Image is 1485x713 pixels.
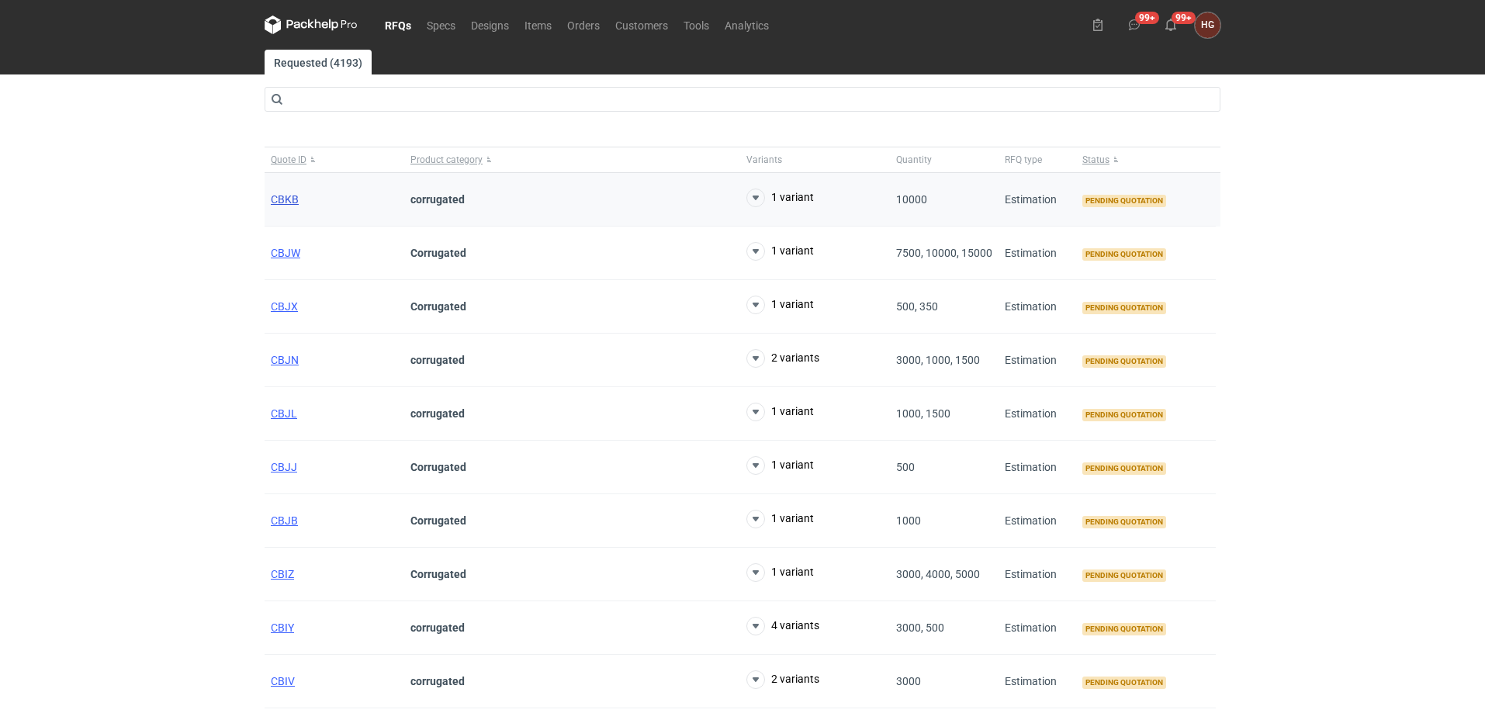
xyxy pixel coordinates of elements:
span: 3000, 1000, 1500 [896,354,980,366]
button: 1 variant [746,296,814,314]
div: Estimation [999,494,1076,548]
span: 1000, 1500 [896,407,950,420]
button: 2 variants [746,349,819,368]
span: 7500, 10000, 15000 [896,247,992,259]
span: Pending quotation [1082,569,1166,582]
div: Estimation [999,655,1076,708]
span: Pending quotation [1082,623,1166,635]
strong: corrugated [410,621,465,634]
span: Pending quotation [1082,248,1166,261]
button: 99+ [1122,12,1147,37]
div: Estimation [999,601,1076,655]
span: 500 [896,461,915,473]
strong: corrugated [410,675,465,687]
button: 1 variant [746,242,814,261]
button: 1 variant [746,510,814,528]
span: Quantity [896,154,932,166]
a: CBJJ [271,461,297,473]
a: CBJL [271,407,297,420]
a: CBIV [271,675,295,687]
div: Estimation [999,548,1076,601]
button: 1 variant [746,563,814,582]
div: Estimation [999,441,1076,494]
button: 1 variant [746,189,814,207]
div: Estimation [999,387,1076,441]
a: Orders [559,16,607,34]
span: 1000 [896,514,921,527]
span: Status [1082,154,1109,166]
a: CBJW [271,247,300,259]
div: Estimation [999,280,1076,334]
strong: corrugated [410,193,465,206]
span: 500, 350 [896,300,938,313]
span: 3000 [896,675,921,687]
a: CBIZ [271,568,294,580]
a: CBKB [271,193,299,206]
strong: Corrugated [410,247,466,259]
button: Product category [404,147,740,172]
strong: Corrugated [410,300,466,313]
a: Customers [607,16,676,34]
a: Items [517,16,559,34]
strong: corrugated [410,354,465,366]
button: 4 variants [746,617,819,635]
span: Pending quotation [1082,409,1166,421]
button: Status [1076,147,1216,172]
span: 3000, 4000, 5000 [896,568,980,580]
a: CBJX [271,300,298,313]
div: Estimation [999,334,1076,387]
div: Hubert Gołębiewski [1195,12,1220,38]
span: Variants [746,154,782,166]
a: Requested (4193) [265,50,372,74]
strong: Corrugated [410,568,466,580]
a: Specs [419,16,463,34]
span: 10000 [896,193,927,206]
div: Estimation [999,227,1076,280]
span: RFQ type [1005,154,1042,166]
span: Pending quotation [1082,516,1166,528]
a: Designs [463,16,517,34]
span: Quote ID [271,154,306,166]
span: Pending quotation [1082,355,1166,368]
button: 1 variant [746,403,814,421]
button: 99+ [1158,12,1183,37]
button: Quote ID [265,147,404,172]
button: 1 variant [746,456,814,475]
a: CBJB [271,514,298,527]
button: HG [1195,12,1220,38]
span: Pending quotation [1082,462,1166,475]
a: Tools [676,16,717,34]
span: Pending quotation [1082,195,1166,207]
svg: Packhelp Pro [265,16,358,34]
a: CBJN [271,354,299,366]
span: Pending quotation [1082,302,1166,314]
div: Estimation [999,173,1076,227]
a: CBIY [271,621,294,634]
a: RFQs [377,16,419,34]
strong: Corrugated [410,514,466,527]
span: Product category [410,154,483,166]
strong: Corrugated [410,461,466,473]
span: Pending quotation [1082,677,1166,689]
button: 2 variants [746,670,819,689]
a: Analytics [717,16,777,34]
strong: corrugated [410,407,465,420]
span: 3000, 500 [896,621,944,634]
